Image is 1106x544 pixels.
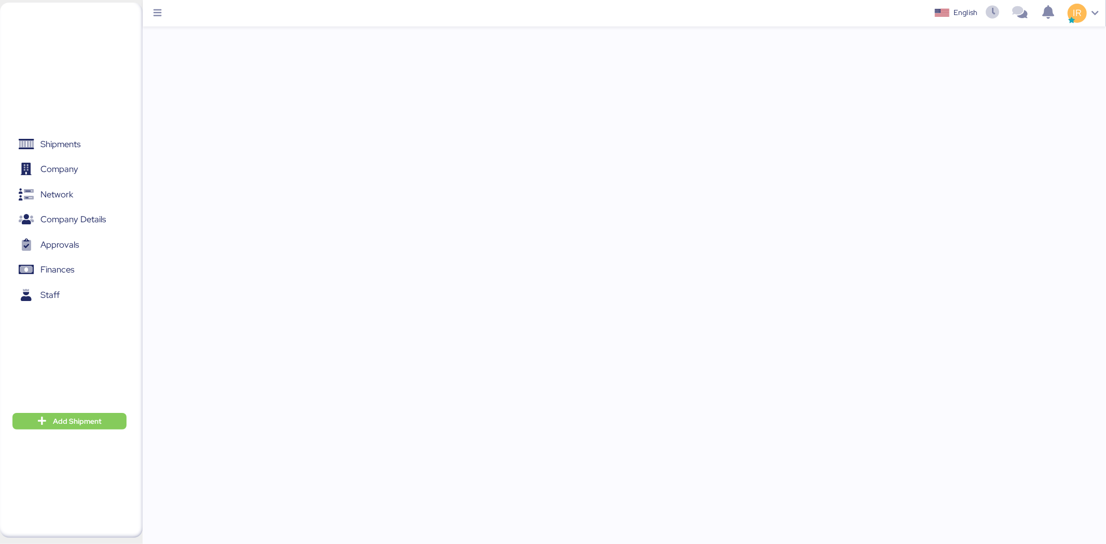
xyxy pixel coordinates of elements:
a: Company Details [7,208,127,232]
a: Company [7,158,127,181]
span: IR [1073,6,1081,20]
span: Finances [40,262,74,277]
span: Company [40,162,78,177]
span: Shipments [40,137,80,152]
a: Approvals [7,233,127,257]
span: Approvals [40,237,79,252]
span: Add Shipment [53,415,102,427]
a: Finances [7,258,127,282]
span: Staff [40,288,60,303]
a: Shipments [7,133,127,156]
button: Add Shipment [12,413,127,430]
span: Network [40,187,73,202]
div: English [954,7,977,18]
span: Company Details [40,212,106,227]
a: Network [7,183,127,207]
button: Menu [149,5,166,22]
a: Staff [7,283,127,307]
